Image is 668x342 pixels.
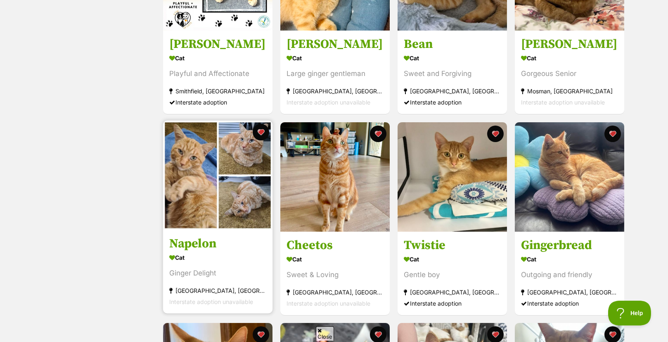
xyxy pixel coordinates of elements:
div: [GEOGRAPHIC_DATA], [GEOGRAPHIC_DATA] [287,287,384,298]
div: Interstate adoption [169,97,266,108]
img: Twistie [398,122,507,232]
img: Gingerbread [515,122,624,232]
h3: Cheetos [287,237,384,253]
div: Cat [169,252,266,264]
img: Napelon [163,121,272,230]
div: Interstate adoption [521,298,618,309]
div: Cat [287,52,384,64]
div: [GEOGRAPHIC_DATA], [GEOGRAPHIC_DATA] [404,86,501,97]
div: Smithfield, [GEOGRAPHIC_DATA] [169,86,266,97]
div: Sweet and Forgiving [404,69,501,80]
div: Mosman, [GEOGRAPHIC_DATA] [521,86,618,97]
div: Cat [521,52,618,64]
h3: Gingerbread [521,237,618,253]
div: Sweet & Loving [287,269,384,280]
h3: [PERSON_NAME] [287,37,384,52]
a: [PERSON_NAME] Cat Large ginger gentleman [GEOGRAPHIC_DATA], [GEOGRAPHIC_DATA] Interstate adoption... [280,31,390,114]
a: Twistie Cat Gentle boy [GEOGRAPHIC_DATA], [GEOGRAPHIC_DATA] Interstate adoption favourite [398,231,507,315]
div: Outgoing and friendly [521,269,618,280]
div: Ginger Delight [169,268,266,279]
img: Cheetos [280,122,390,232]
span: Interstate adoption unavailable [521,99,605,106]
div: Playful and Affectionate [169,69,266,80]
div: [GEOGRAPHIC_DATA], [GEOGRAPHIC_DATA] [169,285,266,296]
div: Large ginger gentleman [287,69,384,80]
button: favourite [604,126,621,142]
a: Cheetos Cat Sweet & Loving [GEOGRAPHIC_DATA], [GEOGRAPHIC_DATA] Interstate adoption unavailable f... [280,231,390,315]
div: Gentle boy [404,269,501,280]
button: favourite [370,126,386,142]
div: Interstate adoption [404,298,501,309]
a: [PERSON_NAME] Cat Playful and Affectionate Smithfield, [GEOGRAPHIC_DATA] Interstate adoption favo... [163,31,272,114]
div: Cat [404,253,501,265]
h3: [PERSON_NAME] [169,37,266,52]
a: Gingerbread Cat Outgoing and friendly [GEOGRAPHIC_DATA], [GEOGRAPHIC_DATA] Interstate adoption fa... [515,231,624,315]
div: [GEOGRAPHIC_DATA], [GEOGRAPHIC_DATA] [287,86,384,97]
h3: Bean [404,37,501,52]
div: [GEOGRAPHIC_DATA], [GEOGRAPHIC_DATA] [521,287,618,298]
h3: [PERSON_NAME] [521,37,618,52]
span: Interstate adoption unavailable [169,298,253,305]
a: Bean Cat Sweet and Forgiving [GEOGRAPHIC_DATA], [GEOGRAPHIC_DATA] Interstate adoption favourite [398,31,507,114]
a: [PERSON_NAME] Cat Gorgeous Senior Mosman, [GEOGRAPHIC_DATA] Interstate adoption unavailable favou... [515,31,624,114]
span: Interstate adoption unavailable [287,99,370,106]
a: Napelon Cat Ginger Delight [GEOGRAPHIC_DATA], [GEOGRAPHIC_DATA] Interstate adoption unavailable f... [163,230,272,313]
span: Close [316,326,334,341]
div: Gorgeous Senior [521,69,618,80]
h3: Twistie [404,237,501,253]
button: favourite [487,126,504,142]
div: Cat [521,253,618,265]
button: favourite [253,124,269,140]
div: [GEOGRAPHIC_DATA], [GEOGRAPHIC_DATA] [404,287,501,298]
div: Cat [169,52,266,64]
div: Interstate adoption [404,97,501,108]
div: Cat [287,253,384,265]
iframe: Help Scout Beacon - Open [608,301,651,325]
h3: Napelon [169,236,266,252]
div: Cat [404,52,501,64]
span: Interstate adoption unavailable [287,300,370,307]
